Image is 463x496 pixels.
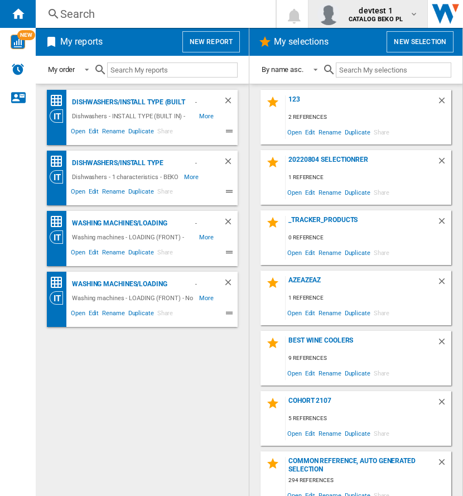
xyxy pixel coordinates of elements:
div: Delete [437,156,451,171]
input: Search My reports [107,62,238,78]
div: Dishwashers/INSTALL TYPE (FREESTANDING)/BEKO [69,156,192,170]
div: 9 references [286,351,451,365]
div: azeazeaz [286,276,437,291]
span: Rename [317,305,343,320]
span: Rename [317,185,343,200]
div: Category View [50,230,69,244]
div: 1 reference [286,171,451,185]
div: Delete [437,276,451,291]
div: Category View [50,291,69,305]
div: 20220804 Selectionrer [286,156,437,171]
div: Delete [223,156,238,170]
input: Search My selections [336,62,451,78]
div: Price Matrix [50,276,69,290]
div: Washing machines/LOADING (FRONT) [69,277,192,291]
img: alerts-logo.svg [11,62,25,76]
div: Delete [223,95,238,109]
div: By name asc. [262,65,303,74]
div: Category View [50,170,69,184]
span: Open [69,186,87,200]
img: wise-card.svg [11,35,25,49]
span: Rename [317,124,343,139]
span: Duplicate [343,305,372,320]
button: New selection [387,31,454,52]
div: - Default profile (4) [192,156,201,170]
div: 0 reference [286,231,451,245]
div: Delete [223,277,238,291]
h2: My reports [58,31,105,52]
span: More [184,170,200,184]
span: Edit [303,245,317,260]
span: Open [286,245,303,260]
span: Edit [87,126,101,139]
span: Edit [303,124,317,139]
div: Delete [437,216,451,231]
div: 294 references [286,474,451,488]
span: Edit [87,308,101,321]
span: More [199,291,215,305]
h2: My selections [272,31,331,52]
span: Share [372,124,392,139]
span: More [199,109,215,123]
span: Open [69,247,87,261]
span: Rename [100,186,126,200]
span: Edit [303,305,317,320]
span: Edit [87,247,101,261]
span: Share [372,185,392,200]
span: Rename [100,247,126,261]
span: Duplicate [127,186,156,200]
div: Delete [437,95,451,110]
span: Share [372,426,392,441]
span: Share [156,186,175,200]
div: cohort 2107 [286,397,437,412]
span: Duplicate [343,365,372,381]
span: Open [286,305,303,320]
div: Category View [50,109,69,123]
div: 2 references [286,110,451,124]
span: NEW [17,30,35,40]
span: Rename [317,245,343,260]
span: Share [372,365,392,381]
div: Delete [223,216,238,230]
span: Duplicate [343,185,372,200]
div: My order [48,65,75,74]
span: Rename [317,426,343,441]
span: Open [286,124,303,139]
div: _TRACKER_PRODUCTS [286,216,437,231]
span: Rename [100,126,126,139]
span: Share [156,126,175,139]
div: Price Matrix [50,155,69,168]
span: Share [372,305,392,320]
span: Edit [303,365,317,381]
div: Price Ranking [50,215,69,229]
div: Delete [437,457,451,474]
div: Price Matrix [50,94,69,108]
span: Open [69,308,87,321]
div: Dishwashers - 1 characteristics - BEKO [69,170,184,184]
img: profile.jpg [317,3,340,25]
span: Duplicate [127,247,156,261]
span: Edit [303,426,317,441]
span: Open [286,426,303,441]
span: Duplicate [343,426,372,441]
div: Washing machines/LOADING (FRONT)/BEKO [69,216,192,230]
div: 123 [286,95,437,110]
span: Rename [100,308,126,321]
b: CATALOG BEKO PL [349,16,403,23]
div: Delete [437,397,451,412]
span: devtest 1 [349,5,403,16]
span: Duplicate [343,245,372,260]
span: Share [372,245,392,260]
span: Open [286,365,303,381]
div: Delete [437,336,451,351]
div: Washing machines - LOADING (FRONT) - BEKO [69,230,199,244]
div: Dishwashers/INSTALL TYPE (BUILT IN) [69,95,192,109]
div: Best wine coolers [286,336,437,351]
span: More [199,230,215,244]
div: 1 reference [286,291,451,305]
span: Edit [87,186,101,200]
span: Share [156,308,175,321]
span: Open [69,126,87,139]
div: - Default profile (4) [192,95,201,109]
div: 5 references [286,412,451,426]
